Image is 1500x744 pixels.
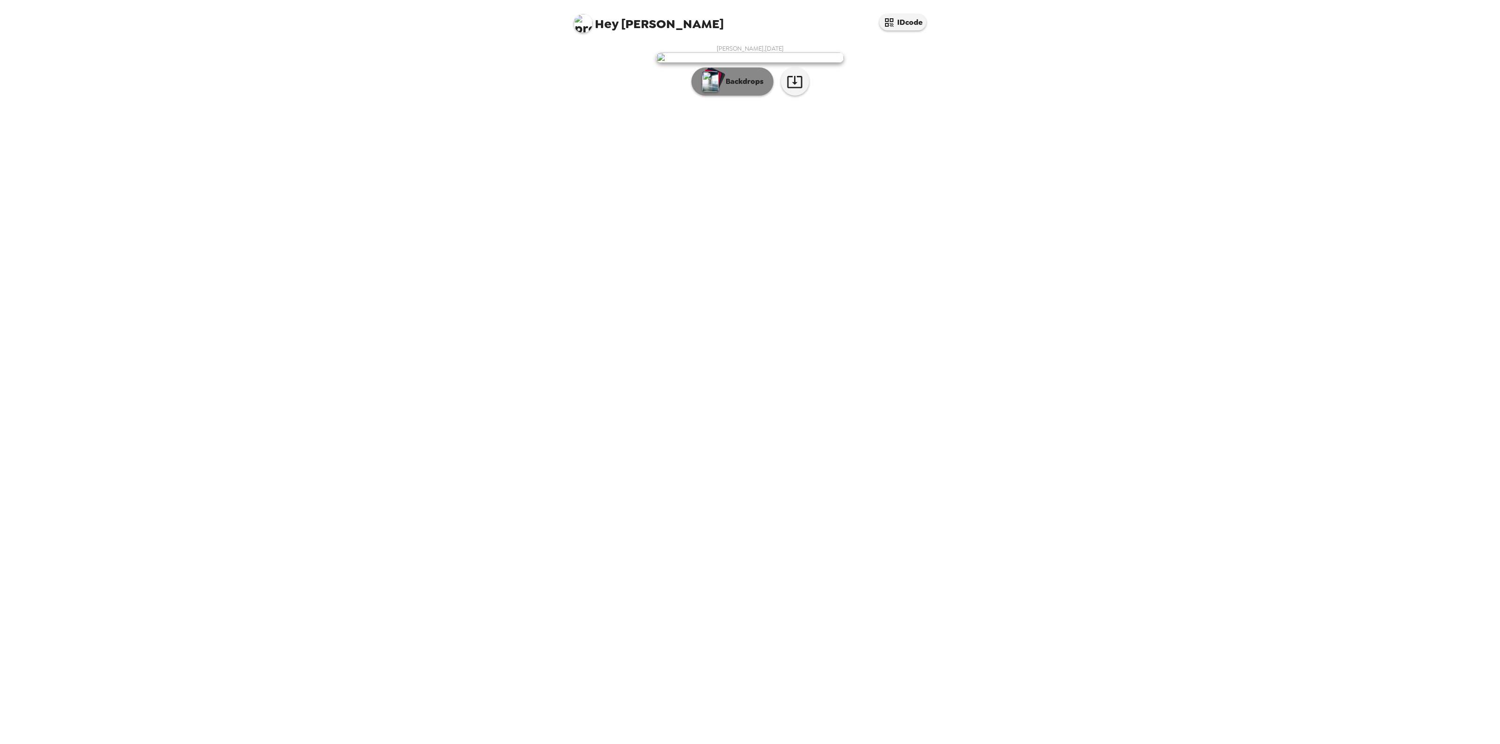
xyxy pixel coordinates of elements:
p: Backdrops [721,76,764,87]
img: profile pic [574,14,592,33]
img: user [656,52,844,63]
button: Backdrops [691,67,773,96]
button: IDcode [879,14,926,30]
span: Hey [595,15,618,32]
span: [PERSON_NAME] , [DATE] [717,45,784,52]
span: [PERSON_NAME] [574,9,724,30]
